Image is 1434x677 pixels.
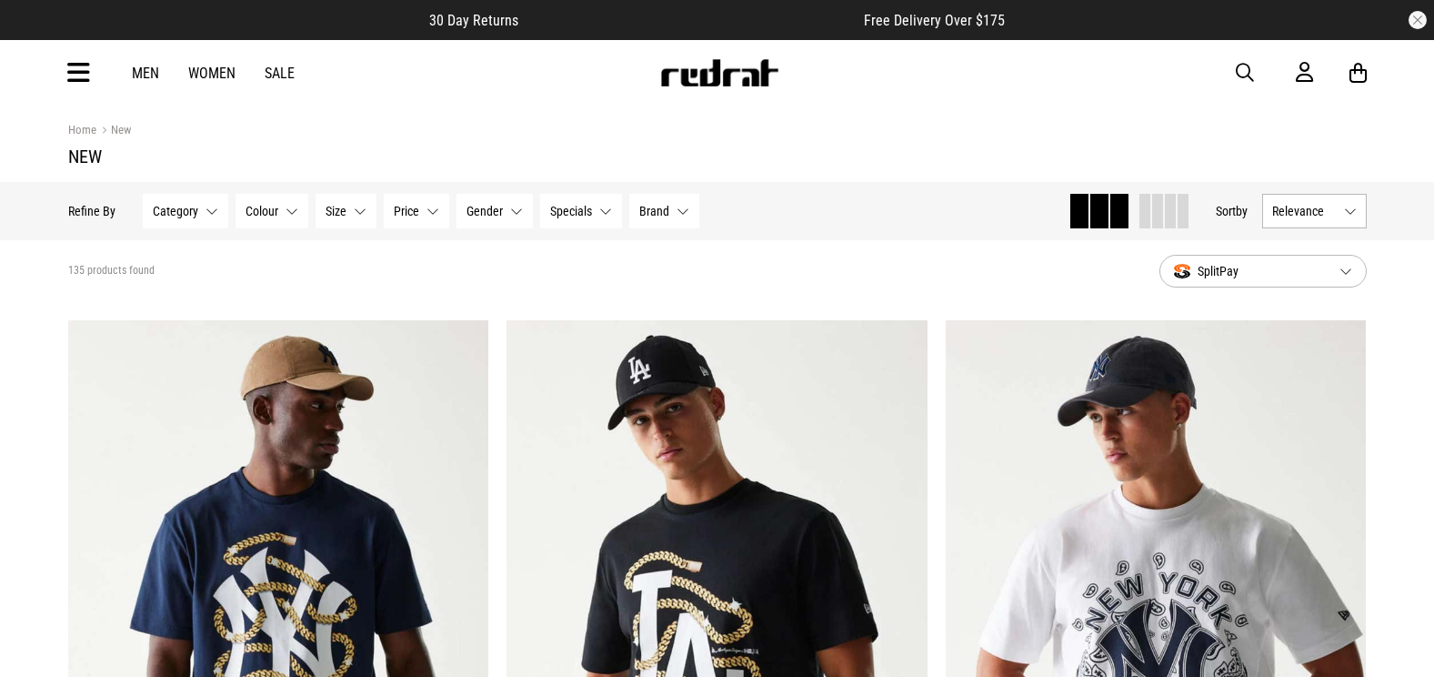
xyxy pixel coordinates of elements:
[188,65,236,82] a: Women
[394,204,419,218] span: Price
[864,12,1005,29] span: Free Delivery Over $175
[68,146,1367,167] h1: New
[246,204,278,218] span: Colour
[1272,204,1337,218] span: Relevance
[540,194,622,228] button: Specials
[639,204,669,218] span: Brand
[1262,194,1367,228] button: Relevance
[384,194,449,228] button: Price
[265,65,295,82] a: Sale
[316,194,376,228] button: Size
[96,123,131,140] a: New
[1174,264,1190,279] img: splitpay-icon.png
[555,11,827,29] iframe: Customer reviews powered by Trustpilot
[466,204,503,218] span: Gender
[143,194,228,228] button: Category
[1174,260,1325,282] span: SplitPay
[1159,255,1367,288] button: SplitPay
[326,204,346,218] span: Size
[550,204,592,218] span: Specials
[629,194,699,228] button: Brand
[153,204,198,218] span: Category
[659,59,779,86] img: Redrat logo
[132,65,159,82] a: Men
[68,264,155,278] span: 135 products found
[68,204,115,218] p: Refine By
[1236,204,1248,218] span: by
[1216,200,1248,222] button: Sortby
[236,194,308,228] button: Colour
[456,194,533,228] button: Gender
[68,123,96,136] a: Home
[429,12,518,29] span: 30 Day Returns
